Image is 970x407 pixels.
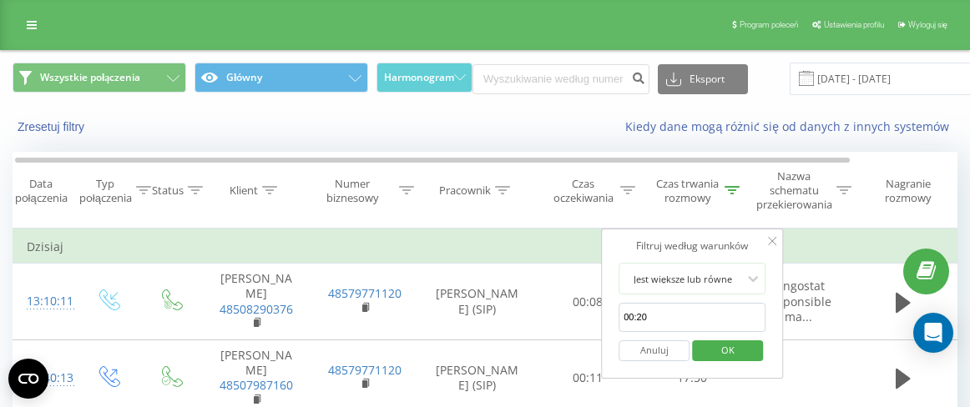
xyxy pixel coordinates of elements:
[536,264,640,340] td: 00:08
[867,177,948,205] div: Nagranie rozmowy
[8,359,48,399] button: Open CMP widget
[195,63,368,93] button: Główny
[419,264,536,340] td: [PERSON_NAME] (SIP)
[740,20,798,29] span: Program poleceń
[230,183,258,198] div: Klient
[202,264,311,340] td: [PERSON_NAME]
[13,63,186,93] button: Wszystkie połączenia
[654,177,720,205] div: Czas trwania rozmowy
[13,119,93,134] button: Zresetuj filtry
[908,20,947,29] span: Wyloguj się
[220,377,293,393] a: 48507987160
[27,285,60,318] div: 13:10:11
[658,64,748,94] button: Eksport
[472,64,649,94] input: Wyszukiwanie według numeru
[40,71,140,84] span: Wszystkie połączenia
[619,303,765,332] input: 00:00
[328,362,402,378] a: 48579771120
[311,177,396,205] div: Numer biznesowy
[79,177,132,205] div: Typ połączenia
[765,278,831,324] span: Ringostat responsible ma...
[550,177,616,205] div: Czas oczekiwania
[913,313,953,353] div: Open Intercom Messenger
[376,63,472,93] button: Harmonogram
[705,337,751,363] span: OK
[27,362,60,394] div: 12:40:13
[328,285,402,301] a: 48579771120
[439,183,491,198] div: Pracownik
[220,301,293,317] a: 48508290376
[619,238,765,254] div: Filtruj według warunków
[10,177,72,205] div: Data połączenia
[384,72,454,83] span: Harmonogram
[692,340,763,361] button: OK
[824,20,884,29] span: Ustawienia profilu
[152,183,184,198] div: Status
[625,118,957,134] a: Kiedy dane mogą różnić się od danych z innych systemów
[619,340,690,361] button: Anuluj
[756,169,832,212] div: Nazwa schematu przekierowania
